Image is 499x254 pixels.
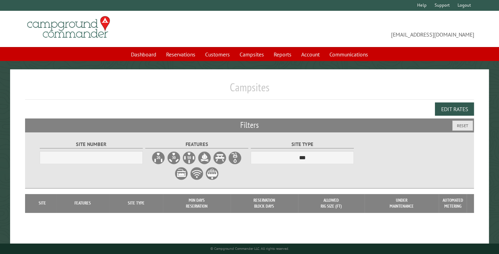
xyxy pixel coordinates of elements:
[452,121,473,131] button: Reset
[25,14,112,41] img: Campground Commander
[163,194,231,213] th: Min Days Reservation
[231,194,298,213] th: Reservation Block Days
[25,80,474,100] h1: Campsites
[439,194,467,213] th: Automated metering
[167,151,181,165] label: 30A Electrical Hookup
[251,140,354,148] label: Site Type
[228,151,242,165] label: Water Hookup
[325,48,372,61] a: Communications
[250,19,474,39] span: [EMAIL_ADDRESS][DOMAIN_NAME]
[190,167,204,180] label: WiFi Service
[435,102,474,116] button: Edit Rates
[365,194,439,213] th: Under Maintenance
[270,48,296,61] a: Reports
[29,194,56,213] th: Site
[40,140,143,148] label: Site Number
[127,48,161,61] a: Dashboard
[298,194,365,213] th: Allowed Rig Size (ft)
[213,151,227,165] label: Picnic Table
[235,48,268,61] a: Campsites
[145,140,249,148] label: Features
[297,48,324,61] a: Account
[109,194,163,213] th: Site Type
[56,194,109,213] th: Features
[162,48,200,61] a: Reservations
[210,246,289,251] small: © Campground Commander LLC. All rights reserved.
[205,167,219,180] label: Grill
[151,151,165,165] label: 20A Electrical Hookup
[182,151,196,165] label: 50A Electrical Hookup
[197,151,211,165] label: Firepit
[174,167,188,180] label: Sewer Hookup
[25,118,474,132] h2: Filters
[201,48,234,61] a: Customers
